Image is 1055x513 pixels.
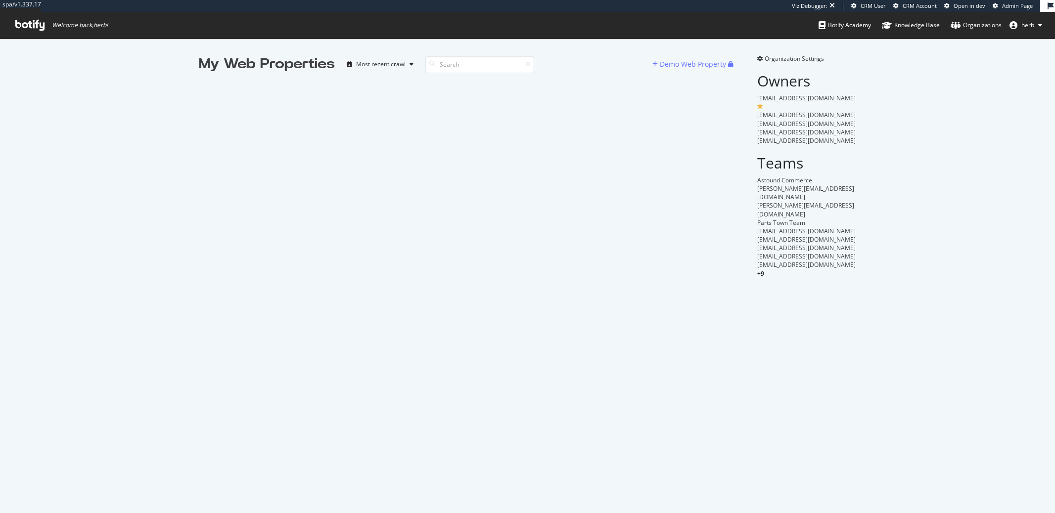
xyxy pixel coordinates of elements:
[951,20,1002,30] div: Organizations
[199,54,335,74] div: My Web Properties
[882,12,940,39] a: Knowledge Base
[757,73,857,89] h2: Owners
[861,2,886,9] span: CRM User
[951,12,1002,39] a: Organizations
[1002,2,1033,9] span: Admin Page
[757,244,856,252] span: [EMAIL_ADDRESS][DOMAIN_NAME]
[757,136,856,145] span: [EMAIL_ADDRESS][DOMAIN_NAME]
[993,2,1033,10] a: Admin Page
[757,111,856,119] span: [EMAIL_ADDRESS][DOMAIN_NAME]
[757,201,854,218] span: [PERSON_NAME][EMAIL_ADDRESS][DOMAIN_NAME]
[652,56,728,72] button: Demo Web Property
[757,184,854,201] span: [PERSON_NAME][EMAIL_ADDRESS][DOMAIN_NAME]
[757,269,764,278] span: + 9
[757,227,856,235] span: [EMAIL_ADDRESS][DOMAIN_NAME]
[757,252,856,260] span: [EMAIL_ADDRESS][DOMAIN_NAME]
[757,260,856,269] span: [EMAIL_ADDRESS][DOMAIN_NAME]
[882,20,940,30] div: Knowledge Base
[851,2,886,10] a: CRM User
[757,128,856,136] span: [EMAIL_ADDRESS][DOMAIN_NAME]
[903,2,937,9] span: CRM Account
[757,235,856,244] span: [EMAIL_ADDRESS][DOMAIN_NAME]
[1002,17,1050,33] button: herb
[757,218,857,227] div: Parts Town Team
[1021,21,1034,29] span: herb
[652,60,728,68] a: Demo Web Property
[356,61,406,67] div: Most recent crawl
[660,59,726,69] div: Demo Web Property
[757,155,857,171] h2: Teams
[757,120,856,128] span: [EMAIL_ADDRESS][DOMAIN_NAME]
[819,20,871,30] div: Botify Academy
[343,56,417,72] button: Most recent crawl
[52,21,108,29] span: Welcome back, herb !
[792,2,827,10] div: Viz Debugger:
[819,12,871,39] a: Botify Academy
[944,2,985,10] a: Open in dev
[425,56,534,73] input: Search
[757,176,857,184] div: Astound Commerce
[765,54,824,63] span: Organization Settings
[757,94,856,102] span: [EMAIL_ADDRESS][DOMAIN_NAME]
[954,2,985,9] span: Open in dev
[893,2,937,10] a: CRM Account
